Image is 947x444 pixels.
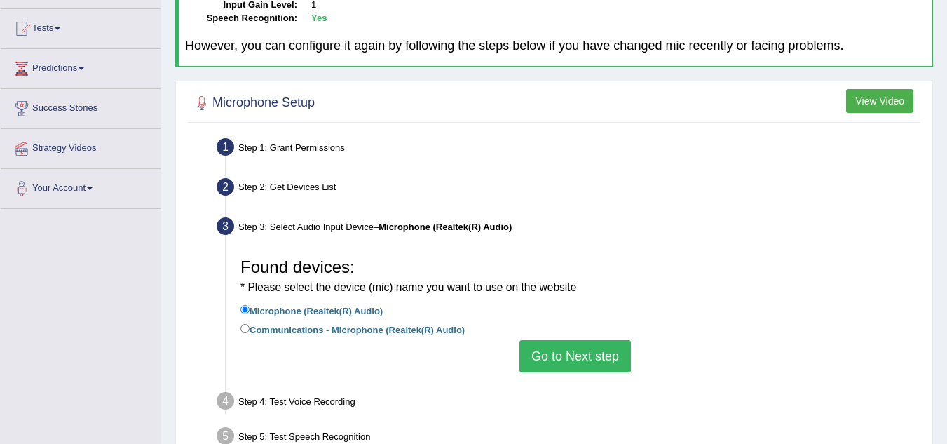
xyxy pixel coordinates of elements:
a: Strategy Videos [1,129,161,164]
h3: Found devices: [240,258,910,295]
b: Microphone (Realtek(R) Audio) [379,222,512,232]
input: Microphone (Realtek(R) Audio) [240,305,250,314]
span: – [374,222,512,232]
input: Communications - Microphone (Realtek(R) Audio) [240,324,250,333]
dt: Speech Recognition: [185,12,297,25]
label: Communications - Microphone (Realtek(R) Audio) [240,321,465,337]
label: Microphone (Realtek(R) Audio) [240,302,383,318]
a: Predictions [1,49,161,84]
a: Your Account [1,169,161,204]
a: Tests [1,9,161,44]
button: View Video [846,89,913,113]
h4: However, you can configure it again by following the steps below if you have changed mic recently... [185,39,926,53]
a: Success Stories [1,89,161,124]
small: * Please select the device (mic) name you want to use on the website [240,281,576,293]
button: Go to Next step [519,340,631,372]
div: Step 1: Grant Permissions [210,134,926,165]
div: Step 2: Get Devices List [210,174,926,205]
h2: Microphone Setup [191,93,315,114]
b: Yes [311,13,327,23]
div: Step 3: Select Audio Input Device [210,213,926,244]
div: Step 4: Test Voice Recording [210,388,926,419]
